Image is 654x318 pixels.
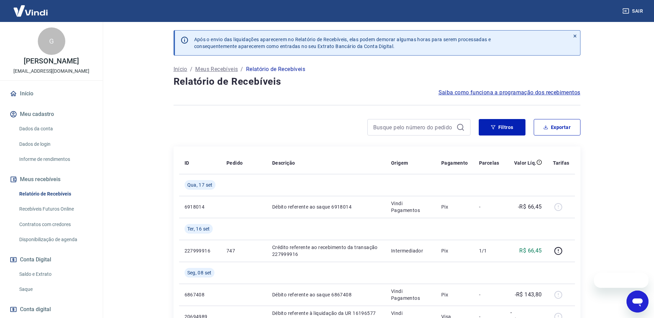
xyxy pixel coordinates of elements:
[8,302,95,317] a: Conta digital
[627,291,649,313] iframe: Botão para abrir a janela de mensagens
[24,58,79,65] p: [PERSON_NAME]
[594,273,649,288] iframe: Mensagem da empresa
[246,65,305,73] p: Relatório de Recebíveis
[187,225,210,232] span: Ter, 16 set
[174,65,187,73] a: Início
[16,267,95,281] a: Saldo e Extrato
[16,233,95,247] a: Disponibilização de agenda
[373,122,454,132] input: Busque pelo número do pedido
[190,65,192,73] p: /
[391,247,430,254] p: Intermediador
[441,291,468,298] p: Pix
[185,291,215,298] p: 6867408
[185,203,215,210] p: 6918014
[187,269,212,276] span: Seg, 08 set
[518,203,542,211] p: -R$ 66,45
[185,160,189,166] p: ID
[38,27,65,55] div: G
[534,119,580,136] button: Exportar
[16,282,95,296] a: Saque
[441,247,468,254] p: Pix
[519,247,542,255] p: R$ 66,45
[20,305,51,314] span: Conta digital
[16,122,95,136] a: Dados da conta
[515,291,542,299] p: -R$ 143,80
[441,160,468,166] p: Pagamento
[8,172,95,187] button: Meus recebíveis
[226,160,243,166] p: Pedido
[226,247,261,254] p: 747
[8,107,95,122] button: Meu cadastro
[479,291,499,298] p: -
[194,36,491,50] p: Após o envio das liquidações aparecerem no Relatório de Recebíveis, elas podem demorar algumas ho...
[479,119,525,136] button: Filtros
[553,160,569,166] p: Tarifas
[621,5,646,17] button: Sair
[8,0,53,21] img: Vindi
[391,288,430,302] p: Vindi Pagamentos
[241,65,243,73] p: /
[16,137,95,151] a: Dados de login
[16,187,95,201] a: Relatório de Recebíveis
[8,86,95,101] a: Início
[272,160,295,166] p: Descrição
[185,247,215,254] p: 227999916
[479,160,499,166] p: Parcelas
[187,181,213,188] span: Qua, 17 set
[514,160,536,166] p: Valor Líq.
[272,291,380,298] p: Débito referente ao saque 6867408
[439,89,580,97] a: Saiba como funciona a programação dos recebimentos
[391,160,408,166] p: Origem
[16,152,95,166] a: Informe de rendimentos
[16,202,95,216] a: Recebíveis Futuros Online
[174,75,580,89] h4: Relatório de Recebíveis
[479,203,499,210] p: -
[391,200,430,214] p: Vindi Pagamentos
[195,65,238,73] a: Meus Recebíveis
[13,68,89,75] p: [EMAIL_ADDRESS][DOMAIN_NAME]
[441,203,468,210] p: Pix
[272,203,380,210] p: Débito referente ao saque 6918014
[272,244,380,258] p: Crédito referente ao recebimento da transação 227999916
[8,252,95,267] button: Conta Digital
[479,247,499,254] p: 1/1
[16,217,95,232] a: Contratos com credores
